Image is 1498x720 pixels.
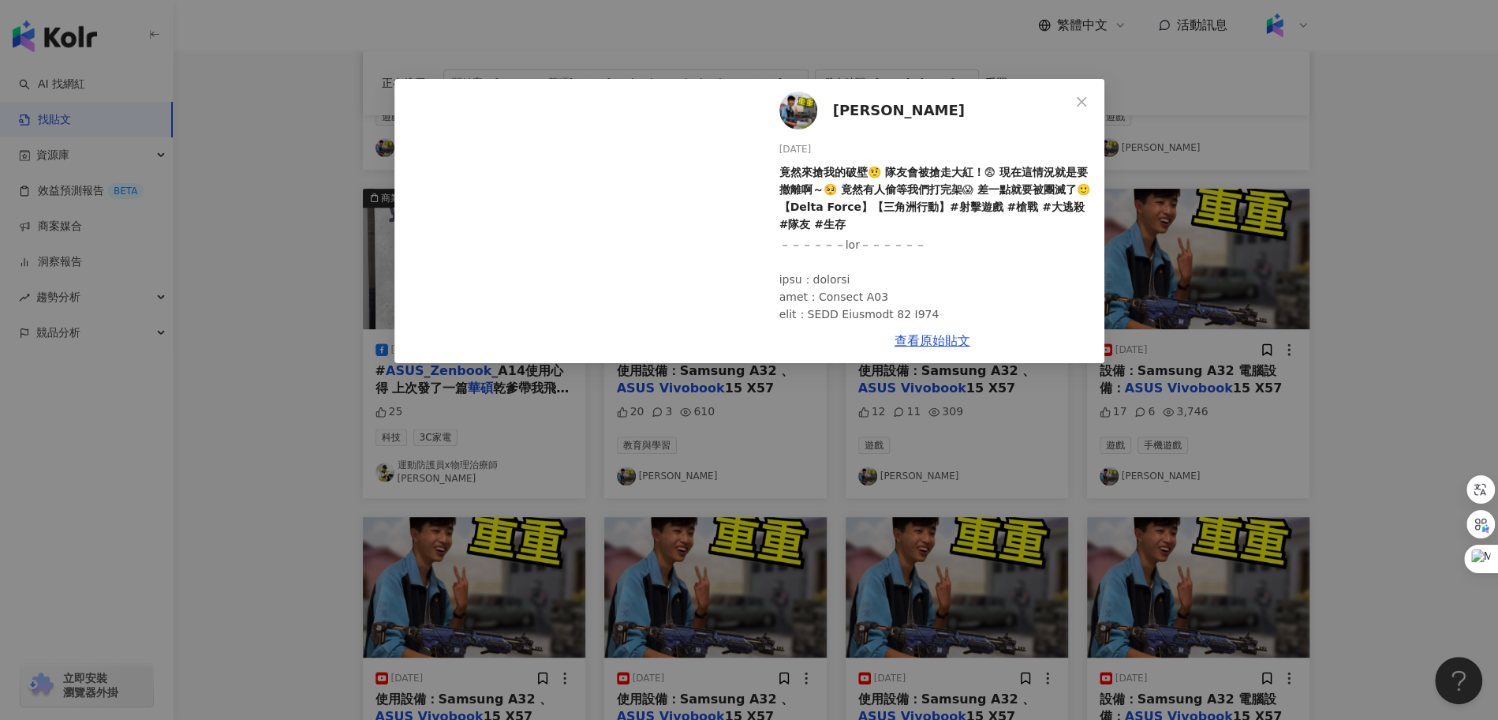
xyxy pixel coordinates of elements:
[779,142,1092,157] div: [DATE]
[394,79,754,363] iframe: 竟然來搶我的破壁🤨 隊友會被搶走大紅！😨 現在這情況就是要撤離啊～🥺 竟然有人偷等我們打完架😱 差一點就要被團滅了🙂【Delta Force】【三角洲行動】#射擊遊戲 #槍戰 #大逃殺 #隊友 #生存
[833,99,965,122] span: [PERSON_NAME]
[1066,86,1097,118] button: Close
[895,333,970,348] a: 查看原始貼文
[1075,96,1088,108] span: close
[779,92,817,129] img: KOL Avatar
[779,92,1070,129] a: KOL Avatar[PERSON_NAME]
[779,163,1092,233] div: 竟然來搶我的破壁🤨 隊友會被搶走大紅！😨 現在這情況就是要撤離啊～🥺 竟然有人偷等我們打完架😱 差一點就要被團滅了🙂【Delta Force】【三角洲行動】#射擊遊戲 #槍戰 #大逃殺 #隊友 #生存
